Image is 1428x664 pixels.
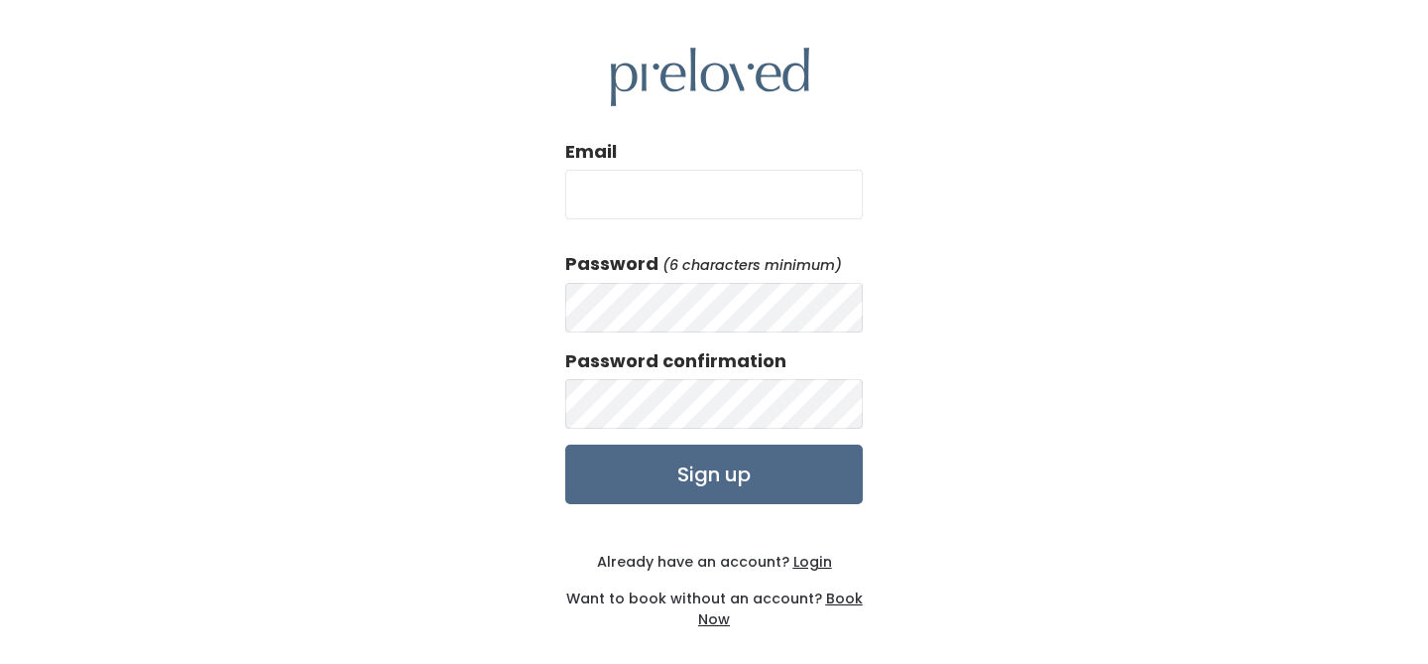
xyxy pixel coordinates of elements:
[789,552,832,572] a: Login
[662,255,842,275] em: (6 characters minimum)
[565,251,658,277] label: Password
[698,589,863,629] a: Book Now
[565,139,617,165] label: Email
[565,573,863,630] div: Want to book without an account?
[793,552,832,572] u: Login
[565,552,863,573] div: Already have an account?
[565,348,786,374] label: Password confirmation
[565,445,863,504] input: Sign up
[611,48,809,106] img: preloved logo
